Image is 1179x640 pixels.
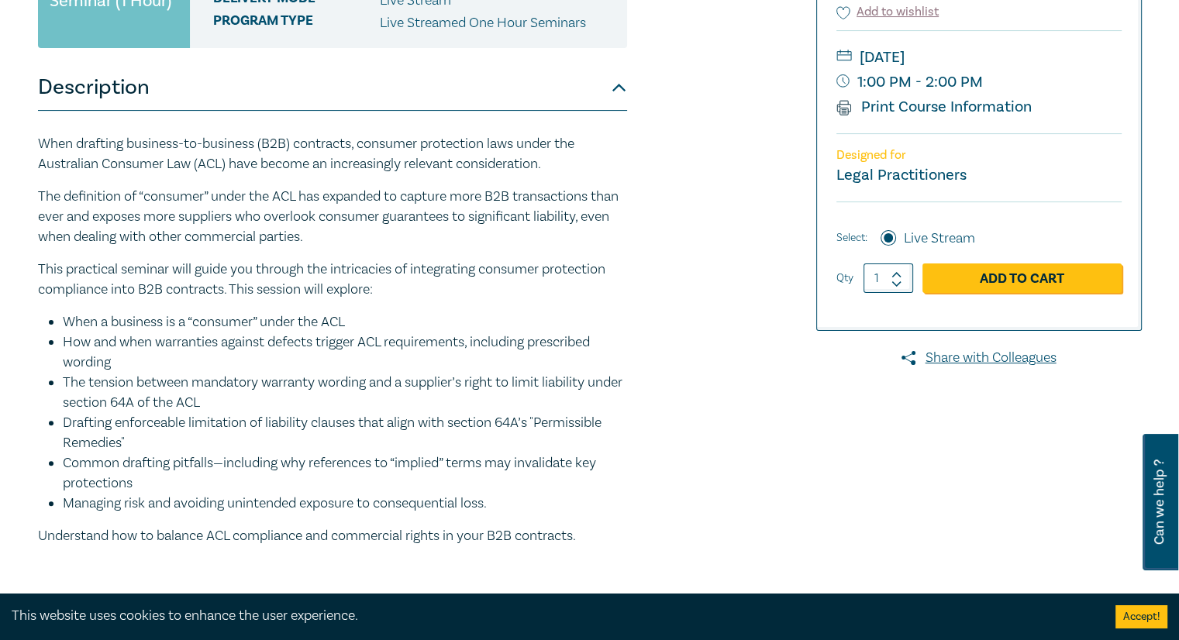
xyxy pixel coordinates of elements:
p: Live Streamed One Hour Seminars [380,13,586,33]
a: Print Course Information [836,97,1032,117]
li: Managing risk and avoiding unintended exposure to consequential loss. [63,494,627,514]
small: Legal Practitioners [836,165,967,185]
button: Description [38,64,627,111]
p: Designed for [836,148,1122,163]
p: The definition of “consumer” under the ACL has expanded to capture more B2B transactions than eve... [38,187,627,247]
button: Add to wishlist [836,3,939,21]
span: Can we help ? [1152,443,1167,561]
span: Select: [836,229,867,246]
li: When a business is a “consumer” under the ACL [63,312,627,332]
div: This website uses cookies to enhance the user experience. [12,606,1092,626]
li: Drafting enforceable limitation of liability clauses that align with section 64A’s "Permissible R... [63,413,627,453]
small: [DATE] [836,45,1122,70]
p: This practical seminar will guide you through the intricacies of integrating consumer protection ... [38,260,627,300]
input: 1 [864,263,913,293]
button: Accept cookies [1115,605,1167,628]
label: Live Stream [904,229,975,249]
li: Common drafting pitfalls—including why references to “implied” terms may invalidate key protections [63,453,627,494]
p: Understand how to balance ACL compliance and commercial rights in your B2B contracts. [38,526,627,546]
li: The tension between mandatory warranty wording and a supplier’s right to limit liability under se... [63,373,627,413]
a: Add to Cart [922,263,1122,293]
span: Program type [213,13,380,33]
small: 1:00 PM - 2:00 PM [836,70,1122,95]
a: Share with Colleagues [816,348,1142,368]
label: Qty [836,270,853,287]
p: When drafting business-to-business (B2B) contracts, consumer protection laws under the Australian... [38,134,627,174]
li: How and when warranties against defects trigger ACL requirements, including prescribed wording [63,332,627,373]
